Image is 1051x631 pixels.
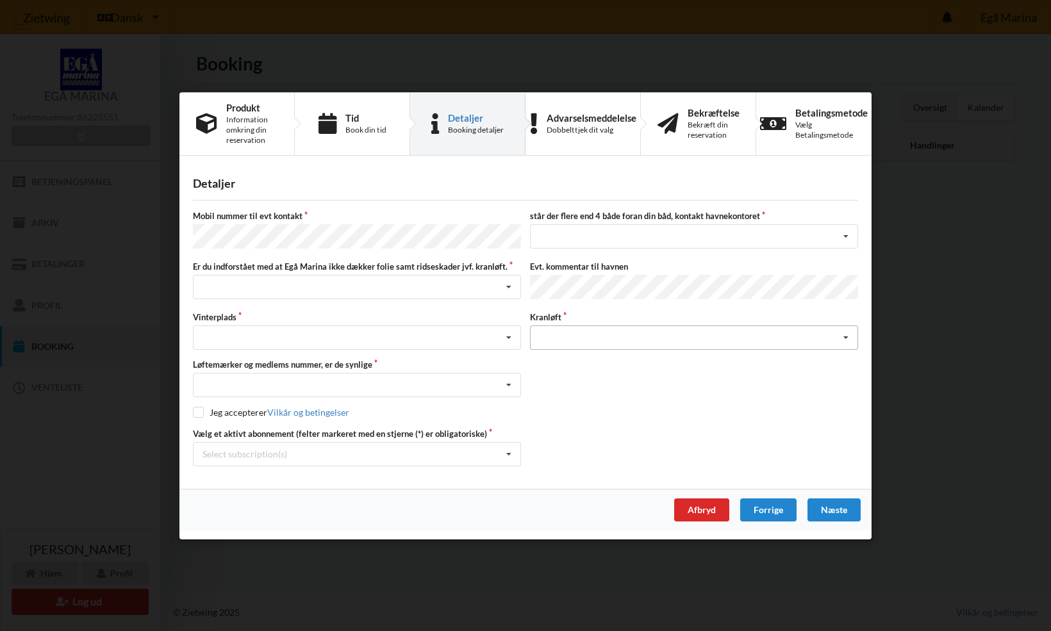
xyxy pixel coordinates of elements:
div: Book din tid [345,124,386,135]
label: Løftemærker og medlems nummer, er de synlige [193,359,521,370]
div: Detaljer [193,176,858,191]
div: Select subscription(s) [203,448,287,459]
label: Er du indforstået med at Egå Marina ikke dækker folie samt ridseskader jvf. kranløft. [193,261,521,272]
div: Information omkring din reservation [226,114,277,145]
label: står der flere end 4 både foran din båd, kontakt havnekontoret [530,210,858,222]
div: Forrige [740,498,797,521]
div: Dobbelttjek dit valg [547,124,636,135]
div: Advarselsmeddelelse [547,112,636,122]
div: Betalingsmetode [795,107,868,117]
div: Produkt [226,102,277,112]
label: Evt. kommentar til havnen [530,261,858,272]
label: Jeg accepterer [193,407,349,418]
div: Vælg Betalingsmetode [795,119,868,140]
div: Detaljer [448,112,504,122]
div: Bekræft din reservation [688,119,740,140]
div: Afbryd [674,498,729,521]
label: Kranløft [530,311,858,322]
label: Vinterplads [193,311,521,322]
label: Vælg et aktivt abonnement (felter markeret med en stjerne (*) er obligatoriske) [193,427,521,439]
label: Mobil nummer til evt kontakt [193,210,521,222]
div: Tid [345,112,386,122]
div: Booking detaljer [448,124,504,135]
a: Vilkår og betingelser [267,407,349,418]
div: Næste [807,498,861,521]
div: Bekræftelse [688,107,740,117]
